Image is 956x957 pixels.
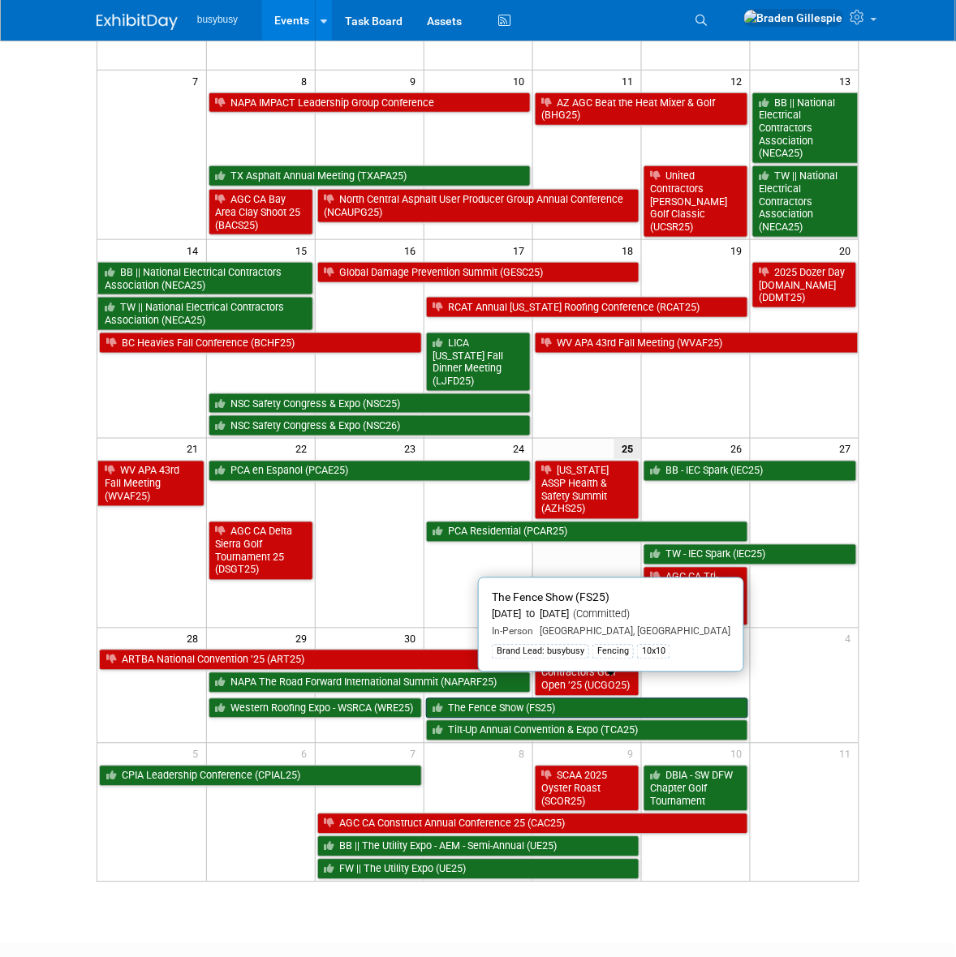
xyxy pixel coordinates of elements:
span: 24 [512,439,532,459]
a: NAPA The Road Forward International Summit (NAPARF25) [209,672,531,693]
span: 16 [403,240,424,260]
img: ExhibitDay [97,14,178,30]
a: AGC CA Construct Annual Conference 25 (CAC25) [317,813,748,835]
a: NAPA IMPACT Leadership Group Conference [209,92,531,114]
a: WV APA 43rd Fall Meeting (WVAF25) [535,333,859,354]
span: 8 [300,71,315,91]
span: 5 [192,744,206,764]
a: BB - IEC Spark (IEC25) [644,461,858,482]
img: Braden Gillespie [743,9,844,27]
span: 6 [300,744,315,764]
span: 21 [186,439,206,459]
span: 29 [295,629,315,649]
a: BB || National Electrical Contractors Association (NECA25) [752,92,859,165]
a: LICA [US_STATE] Fall Dinner Meeting (LJFD25) [426,333,531,392]
a: The Fence Show (FS25) [426,698,748,719]
a: 2025 Dozer Day [DOMAIN_NAME] (DDMT25) [752,262,858,308]
span: 22 [295,439,315,459]
a: TW || National Electrical Contractors Association (NECA25) [97,297,313,330]
span: 14 [186,240,206,260]
a: DBIA - SW DFW Chapter Golf Tournament [644,766,748,812]
a: Global Damage Prevention Summit (GESC25) [317,262,639,283]
a: CPIA Leadership Conference (CPIAL25) [99,766,422,787]
div: [DATE] to [DATE] [492,608,730,622]
a: North Central Asphalt User Producer Group Annual Conference (NCAUPG25) [317,189,639,222]
a: WV APA 43rd Fall Meeting (WVAF25) [97,461,205,507]
a: BB || National Electrical Contractors Association (NECA25) [97,262,313,295]
span: 30 [403,629,424,649]
span: (Committed) [569,608,630,620]
a: AZ AGC Beat the Heat Mixer & Golf (BHG25) [535,92,748,126]
span: 8 [518,744,532,764]
a: BC Heavies Fall Conference (BCHF25) [99,333,422,354]
span: 12 [730,71,750,91]
span: 11 [838,744,859,764]
span: 18 [621,240,641,260]
a: TW - IEC Spark (IEC25) [644,544,858,565]
span: The Fence Show (FS25) [492,591,609,604]
span: 9 [627,744,641,764]
a: BB || The Utility Expo - AEM - Semi-Annual (UE25) [317,836,639,857]
a: SCAA 2025 Oyster Roast (SCOR25) [535,766,639,812]
span: 4 [844,629,859,649]
a: Western Roofing Expo - WSRCA (WRE25) [209,698,422,719]
span: 11 [621,71,641,91]
a: TW || National Electrical Contractors Association (NECA25) [752,165,859,238]
span: 10 [730,744,750,764]
div: Brand Lead: busybusy [492,645,589,659]
a: PCA Residential (PCAR25) [426,521,748,543]
span: [GEOGRAPHIC_DATA], [GEOGRAPHIC_DATA] [533,626,730,637]
a: RCAT Annual [US_STATE] Roofing Conference (RCAT25) [426,297,748,318]
a: FW || The Utility Expo (UE25) [317,859,639,880]
span: 23 [403,439,424,459]
span: 27 [838,439,859,459]
span: 20 [838,240,859,260]
span: 25 [614,439,641,459]
a: Tilt-Up Annual Convention & Expo (TCA25) [426,720,748,741]
span: 28 [186,629,206,649]
a: NSC Safety Congress & Expo (NSC26) [209,415,531,436]
span: In-Person [492,626,533,637]
span: 9 [409,71,424,91]
span: 15 [295,240,315,260]
span: 7 [409,744,424,764]
span: 17 [512,240,532,260]
span: 19 [730,240,750,260]
a: NSC Safety Congress & Expo (NSC25) [209,393,531,414]
div: 10x10 [637,645,670,659]
a: AGC CA Tri-Counties Golf Classic 25 (TCGC25) [644,567,748,626]
a: AGC CA Bay Area Clay Shoot 25 (BACS25) [209,189,313,235]
span: 10 [512,71,532,91]
span: 26 [730,439,750,459]
a: TX Asphalt Annual Meeting (TXAPA25) [209,165,531,187]
span: 13 [838,71,859,91]
a: United Contractors [PERSON_NAME] Golf Classic (UCSR25) [644,165,748,238]
span: 7 [192,71,206,91]
span: busybusy [197,14,238,25]
a: ARTBA National Convention ’25 (ART25) [99,650,531,671]
div: Fencing [592,645,634,659]
a: [US_STATE] ASSP Health & Safety Summit (AZHS25) [535,461,639,520]
a: PCA en Espanol (PCAE25) [209,461,531,482]
a: AGC CA Delta Sierra Golf Tournament 25 (DSGT25) [209,521,313,581]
